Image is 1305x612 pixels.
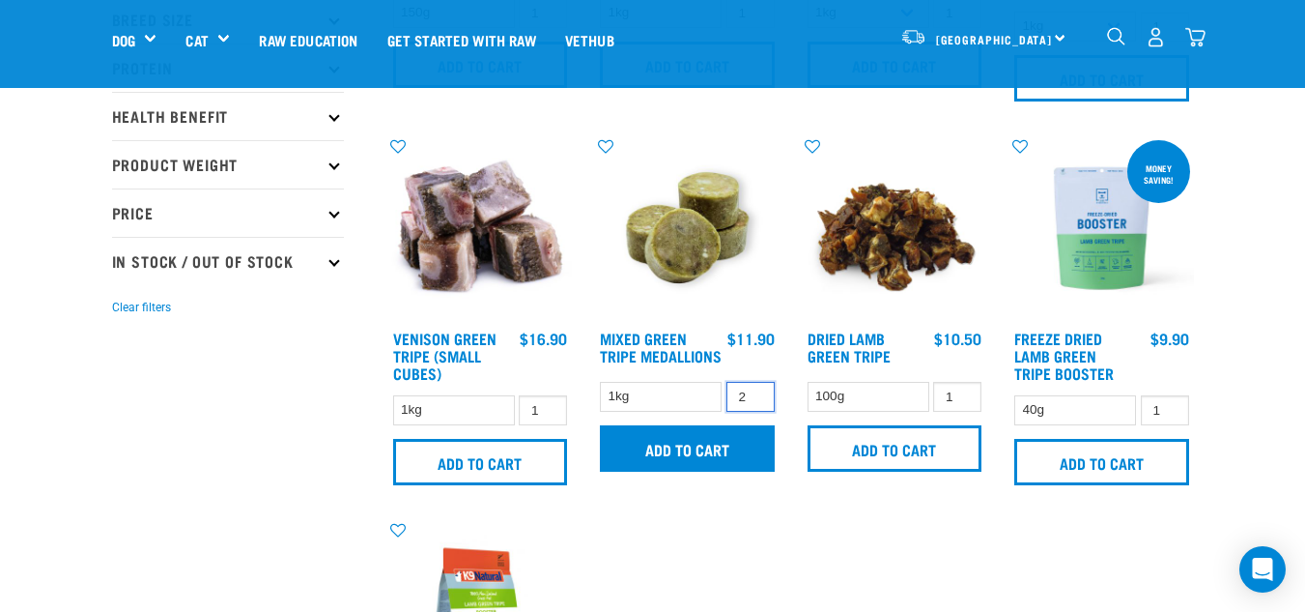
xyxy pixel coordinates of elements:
a: Raw Education [244,1,372,78]
a: Mixed Green Tripe Medallions [600,334,722,360]
input: 1 [933,382,981,412]
button: Clear filters [112,299,171,316]
a: Venison Green Tripe (Small Cubes) [393,334,496,377]
input: 1 [519,395,567,425]
input: Add to cart [393,439,568,485]
a: Freeze Dried Lamb Green Tripe Booster [1014,334,1114,377]
a: Dried Lamb Green Tripe [808,334,891,360]
div: $11.90 [727,330,775,347]
a: Vethub [551,1,629,78]
a: Cat [185,29,208,51]
div: $9.90 [1150,330,1189,347]
img: Pile Of Dried Lamb Tripe For Pets [803,136,987,321]
input: Add to cart [808,425,982,472]
img: home-icon@2x.png [1185,27,1206,47]
div: $10.50 [934,330,981,347]
div: Money saving! [1127,154,1190,194]
div: Open Intercom Messenger [1239,546,1286,593]
input: 1 [726,382,775,412]
p: Health Benefit [112,92,344,140]
input: 1 [1141,395,1189,425]
img: user.png [1146,27,1166,47]
p: In Stock / Out Of Stock [112,237,344,285]
img: 1079 Green Tripe Venison 01 [388,136,573,321]
input: Add to cart [1014,439,1189,485]
p: Product Weight [112,140,344,189]
div: $16.90 [520,330,567,347]
input: Add to cart [600,425,775,472]
img: Mixed Green Tripe [595,136,780,321]
img: home-icon-1@2x.png [1107,27,1125,45]
img: van-moving.png [900,28,926,45]
p: Price [112,189,344,237]
img: Freeze Dried Lamb Green Tripe [1009,136,1194,321]
a: Dog [112,29,135,51]
span: [GEOGRAPHIC_DATA] [936,36,1053,43]
a: Get started with Raw [373,1,551,78]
